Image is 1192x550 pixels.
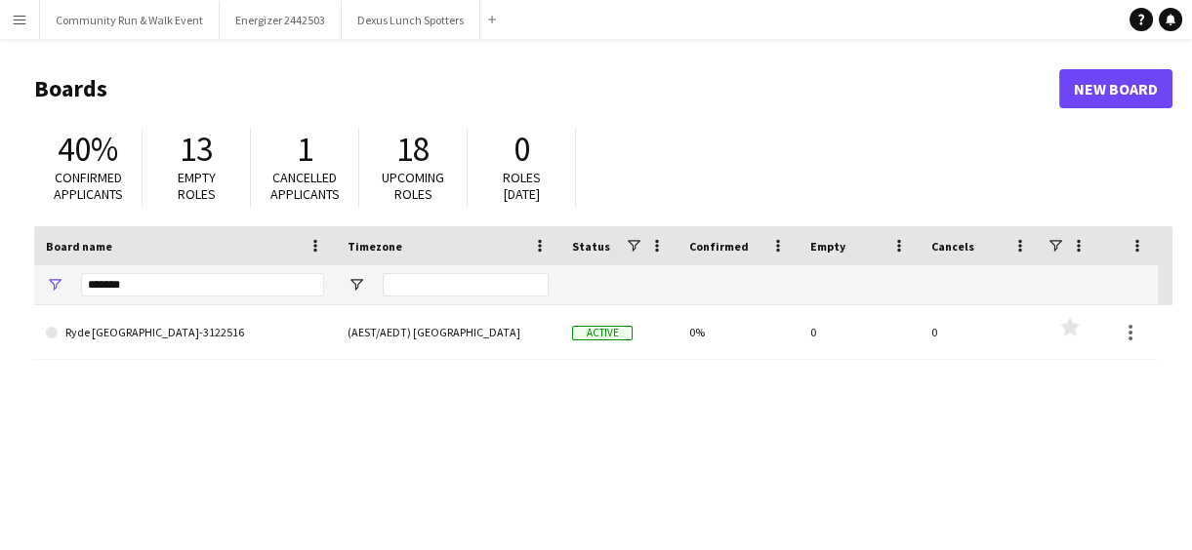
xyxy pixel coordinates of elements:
[678,305,799,359] div: 0%
[297,128,313,171] span: 1
[40,1,220,39] button: Community Run & Walk Event
[810,239,845,254] span: Empty
[931,239,974,254] span: Cancels
[46,239,112,254] span: Board name
[81,273,324,296] input: Board name Filter Input
[396,128,430,171] span: 18
[799,305,920,359] div: 0
[348,276,365,294] button: Open Filter Menu
[1059,69,1172,108] a: New Board
[46,305,324,360] a: Ryde [GEOGRAPHIC_DATA]-3122516
[342,1,480,39] button: Dexus Lunch Spotters
[58,128,118,171] span: 40%
[180,128,213,171] span: 13
[920,305,1041,359] div: 0
[383,273,549,296] input: Timezone Filter Input
[220,1,342,39] button: Energizer 2442503
[270,169,340,203] span: Cancelled applicants
[514,128,530,171] span: 0
[54,169,123,203] span: Confirmed applicants
[382,169,444,203] span: Upcoming roles
[348,239,402,254] span: Timezone
[46,276,63,294] button: Open Filter Menu
[572,326,633,340] span: Active
[34,74,1059,103] h1: Boards
[178,169,216,203] span: Empty roles
[503,169,541,203] span: Roles [DATE]
[689,239,749,254] span: Confirmed
[572,239,610,254] span: Status
[336,305,560,359] div: (AEST/AEDT) [GEOGRAPHIC_DATA]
